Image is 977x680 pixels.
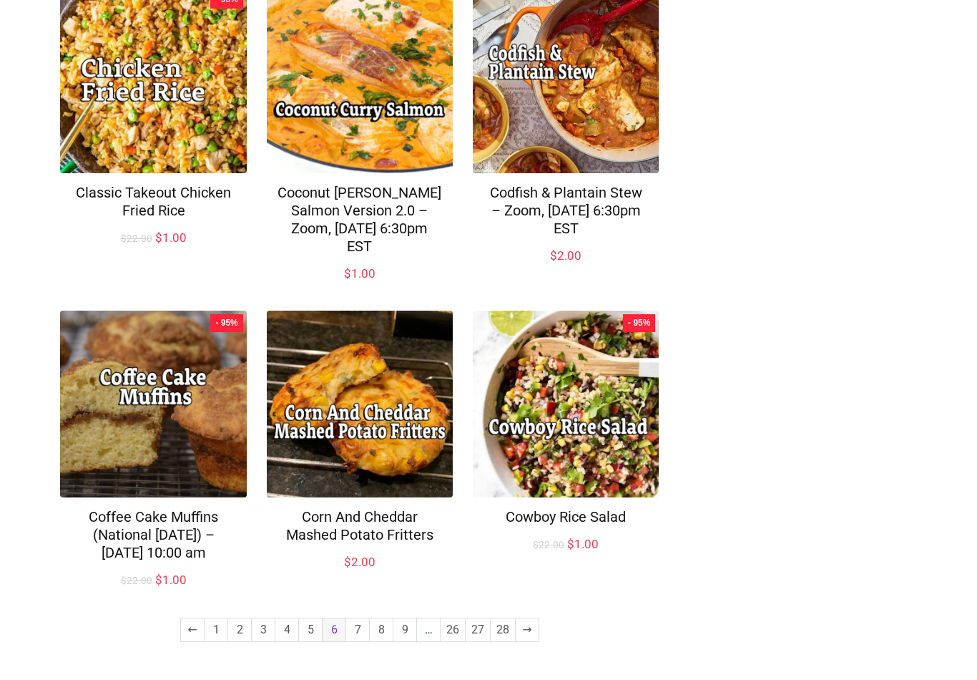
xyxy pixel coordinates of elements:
span: $ [155,230,162,245]
a: ← [181,618,204,641]
span: $ [121,575,127,586]
a: Coconut [PERSON_NAME] Salmon Version 2.0 – Zoom, [DATE] 6:30pm EST [278,184,441,255]
span: - 95% [628,318,650,329]
span: $ [121,233,127,244]
bdi: 2.00 [550,248,581,263]
a: Page 2 [228,618,251,641]
bdi: 22.00 [121,233,152,244]
bdi: 1.00 [155,573,187,587]
span: $ [567,537,574,551]
a: Page 4 [275,618,298,641]
a: Page 5 [299,618,322,641]
bdi: 2.00 [344,555,375,569]
bdi: 1.00 [155,230,187,245]
bdi: 22.00 [533,539,564,550]
a: Classic Takeout Chicken Fried Rice [76,184,231,219]
span: $ [550,248,557,263]
span: … [417,618,440,641]
img: Corn And Cheddar Mashed Potato Fritters [267,311,453,497]
a: Page 9 [393,618,416,641]
img: Cowboy Rice Salad [473,311,659,497]
bdi: 1.00 [567,537,599,551]
span: $ [344,555,351,569]
span: $ [533,539,539,550]
span: Page 6 [323,618,345,641]
nav: Product Pagination [59,617,660,666]
a: Cowboy Rice Salad [506,508,626,525]
span: $ [155,573,162,587]
a: Corn And Cheddar Mashed Potato Fritters [286,508,433,543]
span: - 95% [215,318,237,329]
a: Codfish & Plantain Stew – Zoom, [DATE] 6:30pm EST [490,184,642,237]
span: $ [344,266,351,281]
a: Page 8 [370,618,393,641]
a: → [516,618,539,641]
bdi: 1.00 [344,266,375,281]
bdi: 22.00 [121,575,152,586]
a: Page 27 [466,618,490,641]
a: Page 7 [346,618,369,641]
a: Page 1 [205,618,227,641]
a: Page 26 [441,618,465,641]
a: Page 3 [252,618,275,641]
img: Coffee Cake Muffins (National Muffin Day) – Sunday Feb 20, 2022 at 10:00 am [60,311,246,497]
a: Page 28 [491,618,515,641]
a: Coffee Cake Muffins (National [DATE]) – [DATE] 10:00 am [89,508,218,561]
